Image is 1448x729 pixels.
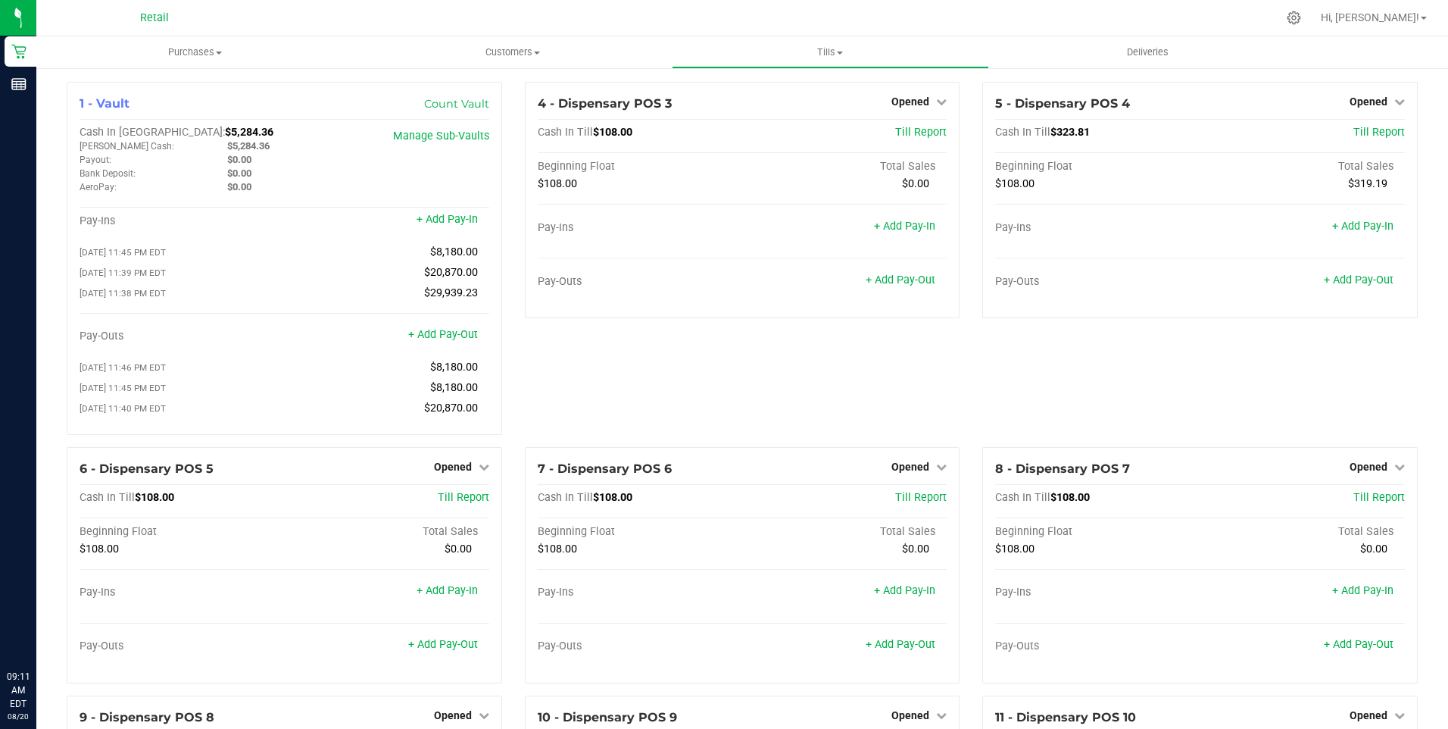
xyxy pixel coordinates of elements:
[1348,177,1387,190] span: $319.19
[408,328,478,341] a: + Add Pay-Out
[1321,11,1419,23] span: Hi, [PERSON_NAME]!
[227,154,251,165] span: $0.00
[989,36,1306,68] a: Deliveries
[593,126,632,139] span: $108.00
[80,525,284,539] div: Beginning Float
[80,640,284,653] div: Pay-Outs
[1324,638,1393,651] a: + Add Pay-Out
[135,491,174,504] span: $108.00
[80,491,135,504] span: Cash In Till
[80,126,225,139] span: Cash In [GEOGRAPHIC_DATA]:
[742,160,947,174] div: Total Sales
[430,381,478,394] span: $8,180.00
[140,11,169,24] span: Retail
[417,213,478,226] a: + Add Pay-In
[430,361,478,374] span: $8,180.00
[430,246,478,258] span: $8,180.00
[408,638,478,651] a: + Add Pay-Out
[538,275,742,289] div: Pay-Outs
[672,36,989,68] a: Tills
[538,543,577,555] span: $108.00
[80,268,166,278] span: [DATE] 11:39 PM EDT
[538,461,672,476] span: 7 - Dispensary POS 6
[995,710,1136,724] span: 11 - Dispensary POS 10
[538,160,742,174] div: Beginning Float
[227,181,251,192] span: $0.00
[80,96,130,111] span: 1 - Vault
[80,155,111,165] span: Payout:
[1350,95,1387,108] span: Opened
[1353,126,1405,139] a: Till Report
[1350,709,1387,721] span: Opened
[11,77,27,92] inline-svg: Reports
[80,362,166,373] span: [DATE] 11:46 PM EDT
[538,177,577,190] span: $108.00
[1360,543,1387,555] span: $0.00
[891,709,929,721] span: Opened
[11,44,27,59] inline-svg: Retail
[538,640,742,653] div: Pay-Outs
[227,167,251,179] span: $0.00
[80,247,166,258] span: [DATE] 11:45 PM EDT
[1324,274,1393,286] a: + Add Pay-Out
[445,543,472,555] span: $0.00
[995,640,1200,653] div: Pay-Outs
[995,177,1035,190] span: $108.00
[866,638,935,651] a: + Add Pay-Out
[80,141,174,152] span: [PERSON_NAME] Cash:
[424,286,478,299] span: $29,939.23
[995,461,1130,476] span: 8 - Dispensary POS 7
[354,36,671,68] a: Customers
[874,584,935,597] a: + Add Pay-In
[1350,461,1387,473] span: Opened
[995,96,1130,111] span: 5 - Dispensary POS 4
[538,710,677,724] span: 10 - Dispensary POS 9
[995,525,1200,539] div: Beginning Float
[80,214,284,228] div: Pay-Ins
[673,45,988,59] span: Tills
[891,461,929,473] span: Opened
[36,45,354,59] span: Purchases
[895,491,947,504] a: Till Report
[1332,584,1393,597] a: + Add Pay-In
[593,491,632,504] span: $108.00
[995,126,1050,139] span: Cash In Till
[538,221,742,235] div: Pay-Ins
[995,275,1200,289] div: Pay-Outs
[1332,220,1393,233] a: + Add Pay-In
[354,45,670,59] span: Customers
[742,525,947,539] div: Total Sales
[80,586,284,599] div: Pay-Ins
[866,274,935,286] a: + Add Pay-Out
[1106,45,1189,59] span: Deliveries
[225,126,273,139] span: $5,284.36
[80,403,166,414] span: [DATE] 11:40 PM EDT
[1200,160,1405,174] div: Total Sales
[80,383,166,393] span: [DATE] 11:45 PM EDT
[227,140,270,152] span: $5,284.36
[80,543,119,555] span: $108.00
[7,670,30,711] p: 09:11 AM EDT
[902,543,929,555] span: $0.00
[424,402,478,415] span: $20,870.00
[538,586,742,599] div: Pay-Ins
[995,543,1035,555] span: $108.00
[80,710,214,724] span: 9 - Dispensary POS 8
[895,126,947,139] a: Till Report
[434,461,472,473] span: Opened
[1353,491,1405,504] span: Till Report
[874,220,935,233] a: + Add Pay-In
[80,330,284,343] div: Pay-Outs
[995,491,1050,504] span: Cash In Till
[438,491,489,504] span: Till Report
[902,177,929,190] span: $0.00
[80,288,166,299] span: [DATE] 11:38 PM EDT
[1200,525,1405,539] div: Total Sales
[1284,11,1303,25] div: Manage settings
[284,525,488,539] div: Total Sales
[995,586,1200,599] div: Pay-Ins
[393,130,489,142] a: Manage Sub-Vaults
